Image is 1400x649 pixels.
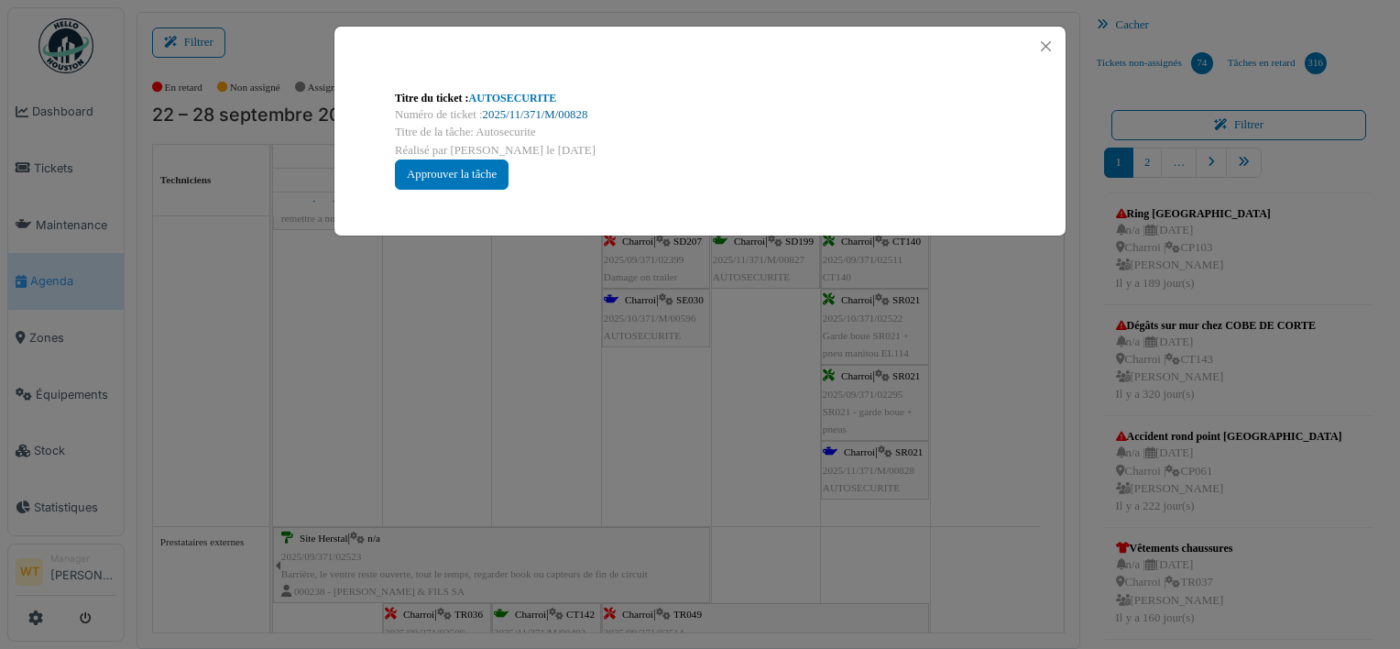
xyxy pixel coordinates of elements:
[395,90,1005,106] div: Titre du ticket :
[469,92,557,104] a: AUTOSECURITE
[395,142,1005,159] div: Réalisé par [PERSON_NAME] le [DATE]
[1034,34,1058,59] button: Close
[395,124,1005,141] div: Titre de la tâche: Autosecurite
[395,106,1005,124] div: Numéro de ticket :
[395,159,509,190] div: Approuver la tâche
[483,108,588,121] a: 2025/11/371/M/00828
